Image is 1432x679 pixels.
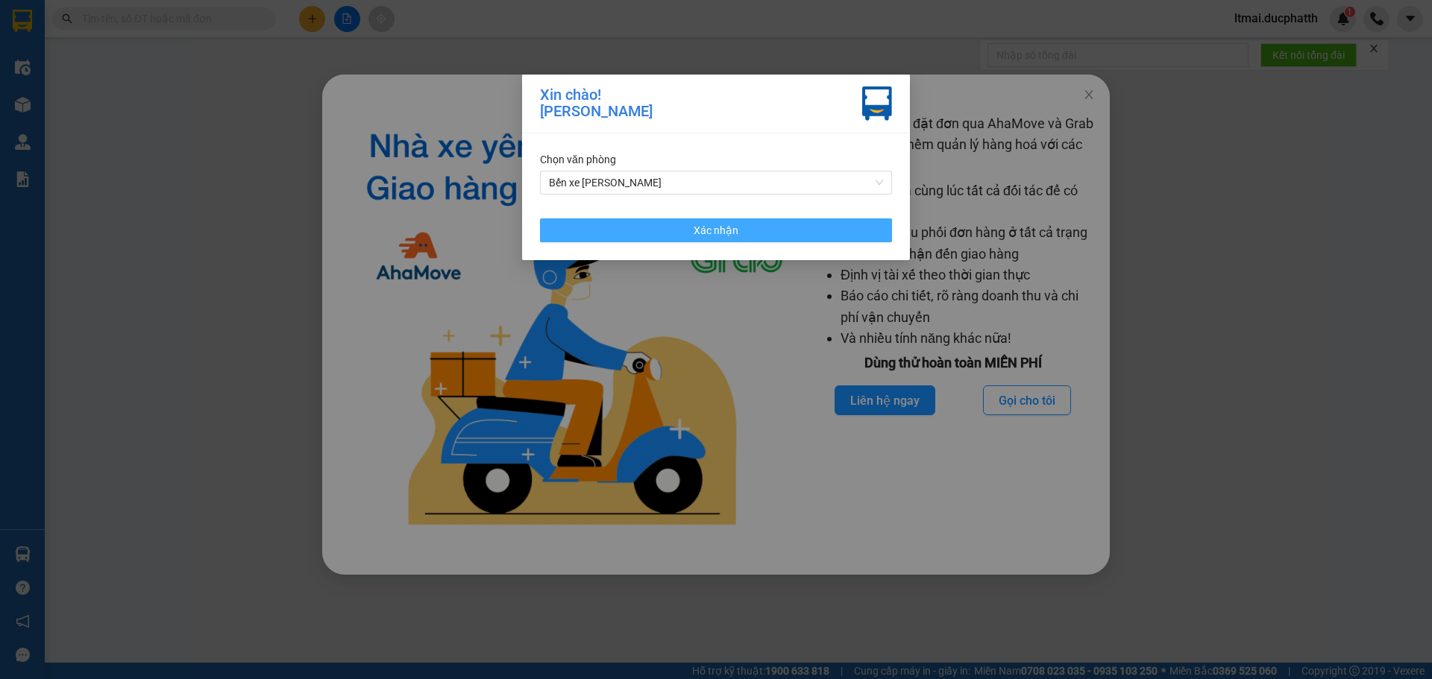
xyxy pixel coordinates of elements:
div: Xin chào! [PERSON_NAME] [540,86,653,121]
span: Xác nhận [694,222,738,239]
img: vxr-icon [862,86,892,121]
div: Chọn văn phòng [540,151,892,168]
button: Xác nhận [540,218,892,242]
span: Bến xe Hoằng Hóa [549,171,883,194]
